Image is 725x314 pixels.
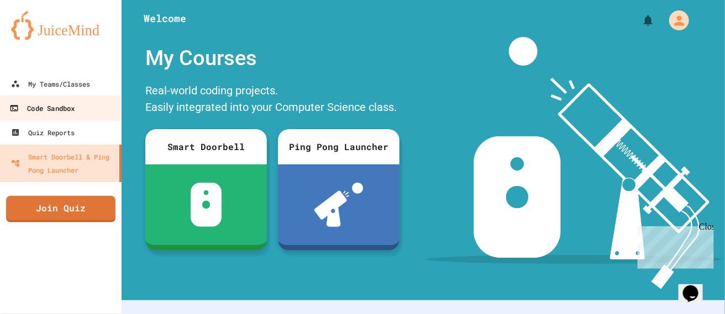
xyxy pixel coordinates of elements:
div: Quiz Reports [11,126,75,139]
div: Code Sandbox [9,102,75,115]
a: Join Quiz [6,196,115,222]
div: My Courses [140,37,405,79]
iframe: chat widget [633,222,714,269]
img: sdb-white.svg [191,183,222,227]
div: Smart Doorbell [145,129,267,164]
iframe: chat widget [679,270,714,303]
div: Chat with us now!Close [4,4,76,70]
div: My Account [658,8,692,33]
div: My Teams/Classes [11,77,90,91]
img: logo-orange.svg [11,11,111,40]
div: Ping Pong Launcher [278,129,400,164]
img: banner-image-my-projects.png [426,37,722,289]
div: My Notifications [621,11,658,30]
div: Smart Doorbell & Ping Pong Launcher [11,150,115,177]
div: Real-world coding projects. Easily integrated into your Computer Science class. [140,79,405,121]
img: ppl-with-ball.png [314,183,364,227]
